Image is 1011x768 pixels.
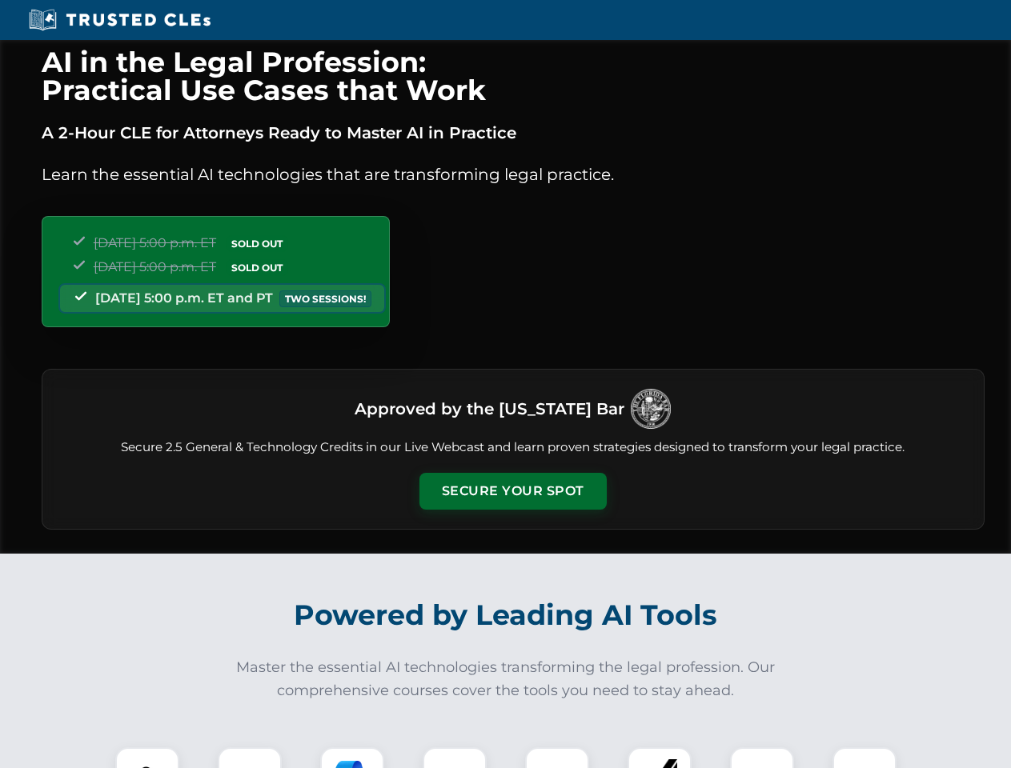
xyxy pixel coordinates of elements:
p: Learn the essential AI technologies that are transforming legal practice. [42,162,985,187]
span: SOLD OUT [226,235,288,252]
span: [DATE] 5:00 p.m. ET [94,259,216,274]
h2: Powered by Leading AI Tools [62,587,949,643]
p: Secure 2.5 General & Technology Credits in our Live Webcast and learn proven strategies designed ... [62,438,965,457]
h3: Approved by the [US_STATE] Bar [355,394,624,423]
p: Master the essential AI technologies transforming the legal profession. Our comprehensive courses... [226,656,786,702]
span: SOLD OUT [226,259,288,276]
h1: AI in the Legal Profession: Practical Use Cases that Work [42,48,985,104]
img: Logo [631,389,671,429]
p: A 2-Hour CLE for Attorneys Ready to Master AI in Practice [42,120,985,146]
span: [DATE] 5:00 p.m. ET [94,235,216,250]
img: Trusted CLEs [24,8,215,32]
button: Secure Your Spot [419,473,607,510]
